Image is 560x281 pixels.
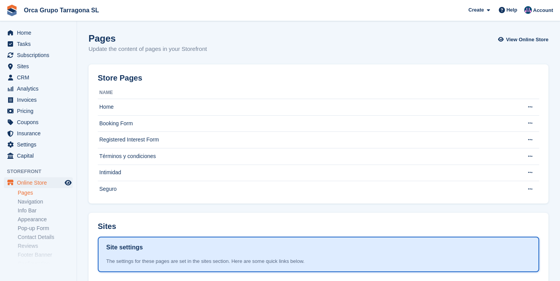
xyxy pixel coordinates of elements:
td: Términos y condiciones [98,148,517,165]
a: menu [4,128,73,139]
td: Intimidad [98,165,517,181]
span: Storefront [7,168,77,175]
th: Name [98,87,517,99]
h2: Store Pages [98,74,142,82]
span: Pricing [17,106,63,116]
span: Online Store [17,177,63,188]
a: menu [4,106,73,116]
a: menu [4,61,73,72]
span: Tasks [17,39,63,49]
span: Capital [17,150,63,161]
a: menu [4,94,73,105]
a: Navigation [18,198,73,205]
a: Appearance [18,216,73,223]
a: Pages [18,189,73,197]
a: menu [4,27,73,38]
h1: Pages [89,33,207,44]
span: Account [533,7,553,14]
span: Analytics [17,83,63,94]
h2: Sites [98,222,116,231]
td: Booking Form [98,115,517,132]
div: The settings for these pages are set in the sites section. Here are some quick links below. [106,257,531,265]
a: menu [4,39,73,49]
span: View Online Store [506,36,548,44]
a: Info Bar [18,207,73,214]
span: Insurance [17,128,63,139]
span: Coupons [17,117,63,128]
a: menu [4,50,73,61]
span: Home [17,27,63,38]
a: Preview store [64,178,73,187]
span: Invoices [17,94,63,105]
a: Pop-up Form [18,225,73,232]
a: menu [4,177,73,188]
span: Settings [17,139,63,150]
a: Configuration [18,260,73,268]
img: stora-icon-8386f47178a22dfd0bd8f6a31ec36ba5ce8667c1dd55bd0f319d3a0aa187defe.svg [6,5,18,16]
td: Registered Interest Form [98,132,517,148]
a: menu [4,72,73,83]
span: Subscriptions [17,50,63,61]
a: menu [4,139,73,150]
a: menu [4,83,73,94]
span: Create [468,6,484,14]
span: Help [507,6,517,14]
p: Update the content of pages in your Storefront [89,45,207,54]
a: Reviews [18,242,73,250]
a: menu [4,117,73,128]
td: Seguro [98,181,517,197]
img: ADMIN MANAGMENT [524,6,532,14]
td: Home [98,99,517,116]
a: Footer Banner [18,251,73,259]
span: Sites [17,61,63,72]
h1: Site settings [106,243,143,252]
a: Contact Details [18,234,73,241]
a: Orca Grupo Tarragona SL [21,4,102,17]
a: menu [4,150,73,161]
span: CRM [17,72,63,83]
a: View Online Store [500,33,548,46]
